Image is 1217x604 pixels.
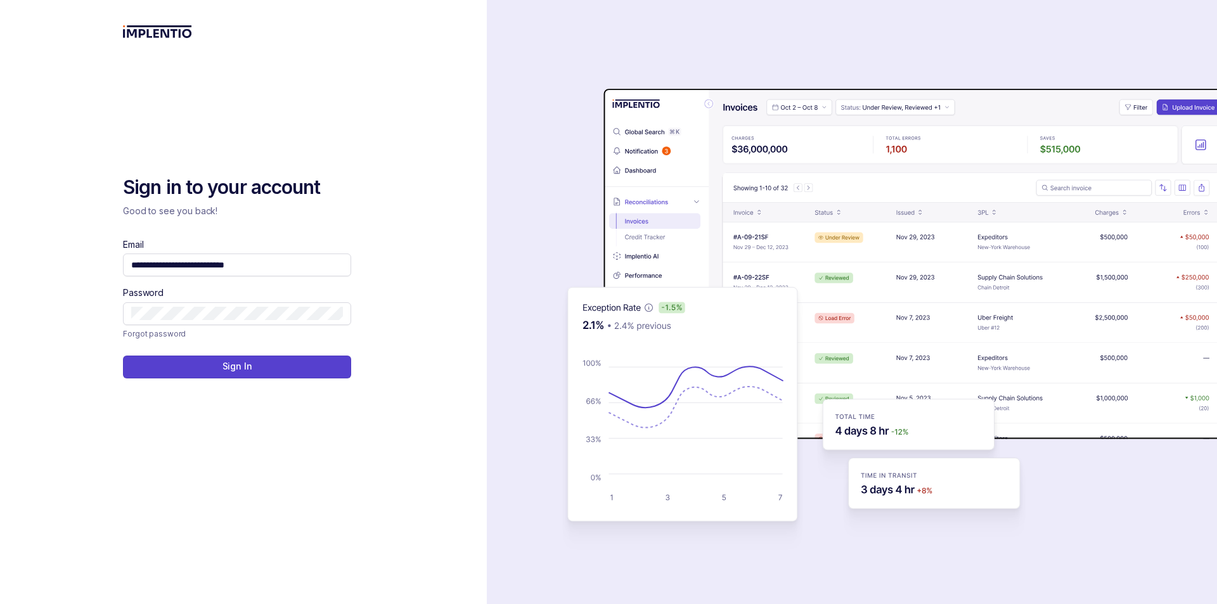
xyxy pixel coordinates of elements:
[123,238,143,251] label: Email
[123,356,351,378] button: Sign In
[222,360,252,373] p: Sign In
[123,328,186,340] a: Link Forgot password
[123,205,351,217] p: Good to see you back!
[123,286,164,299] label: Password
[123,175,351,200] h2: Sign in to your account
[123,328,186,340] p: Forgot password
[123,25,192,38] img: logo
